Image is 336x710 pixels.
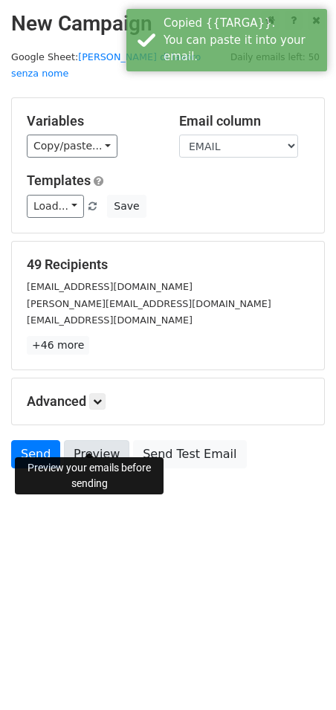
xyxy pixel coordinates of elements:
[64,440,129,468] a: Preview
[27,256,309,273] h5: 49 Recipients
[27,336,89,355] a: +46 more
[27,172,91,188] a: Templates
[27,314,193,326] small: [EMAIL_ADDRESS][DOMAIN_NAME]
[262,639,336,710] iframe: Chat Widget
[164,15,321,65] div: Copied {{TARGA}}. You can paste it into your email.
[107,195,146,218] button: Save
[27,113,157,129] h5: Variables
[11,51,201,80] small: Google Sheet:
[11,51,201,80] a: [PERSON_NAME] di lavoro senza nome
[27,281,193,292] small: [EMAIL_ADDRESS][DOMAIN_NAME]
[27,195,84,218] a: Load...
[133,440,246,468] a: Send Test Email
[11,440,60,468] a: Send
[179,113,309,129] h5: Email column
[15,457,164,494] div: Preview your emails before sending
[27,393,309,410] h5: Advanced
[27,298,271,309] small: [PERSON_NAME][EMAIL_ADDRESS][DOMAIN_NAME]
[27,135,117,158] a: Copy/paste...
[262,639,336,710] div: Widget chat
[11,11,325,36] h2: New Campaign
